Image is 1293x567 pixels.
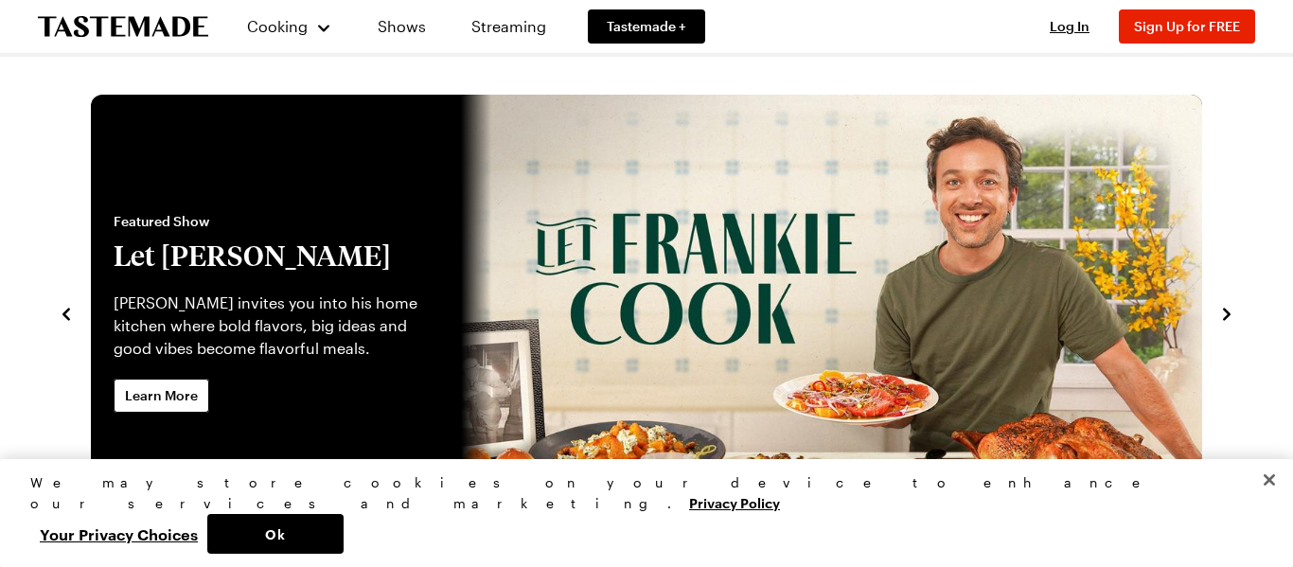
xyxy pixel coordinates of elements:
a: Tastemade + [588,9,705,44]
button: Close [1249,459,1290,501]
p: [PERSON_NAME] invites you into his home kitchen where bold flavors, big ideas and good vibes beco... [114,292,438,360]
a: To Tastemade Home Page [38,16,208,38]
button: Ok [207,514,344,554]
div: Privacy [30,472,1247,554]
button: navigate to next item [1217,301,1236,324]
span: Featured Show [114,212,438,231]
button: Log In [1032,17,1107,36]
div: We may store cookies on your device to enhance our services and marketing. [30,472,1247,514]
a: Learn More [114,379,209,413]
button: Cooking [246,4,332,49]
span: Cooking [247,17,308,35]
a: More information about your privacy, opens in a new tab [689,493,780,511]
span: Sign Up for FREE [1134,18,1240,34]
div: 2 / 6 [91,95,1202,530]
span: Learn More [125,386,198,405]
span: Log In [1050,18,1089,34]
button: Your Privacy Choices [30,514,207,554]
span: Tastemade + [607,17,686,36]
h2: Let [PERSON_NAME] [114,239,438,273]
button: Sign Up for FREE [1119,9,1255,44]
button: navigate to previous item [57,301,76,324]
